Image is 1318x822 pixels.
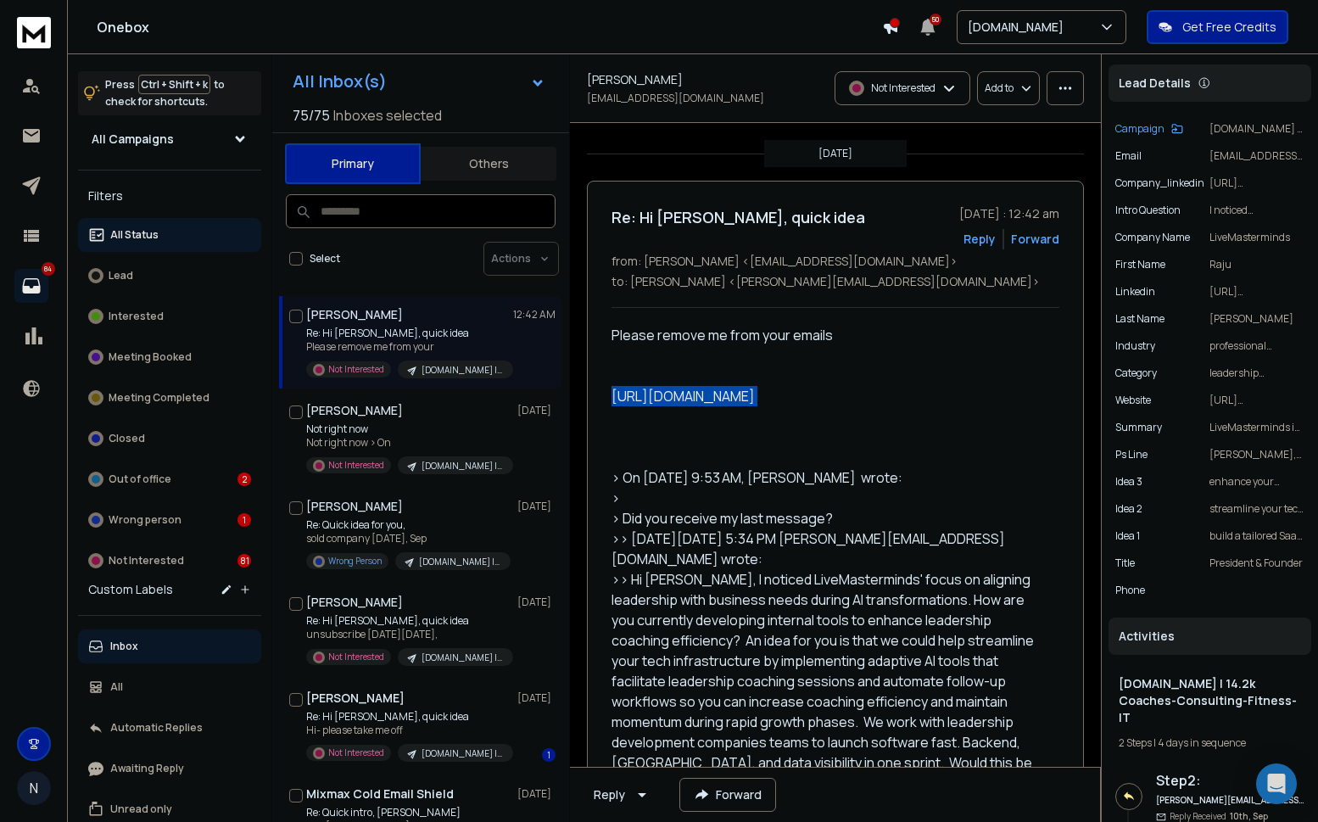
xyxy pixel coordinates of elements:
[306,786,454,802] h1: Mixmax Cold Email Shield
[306,710,510,724] p: Re: Hi [PERSON_NAME], quick idea
[285,143,421,184] button: Primary
[542,748,556,762] div: 1
[1115,312,1164,326] p: Last Name
[306,306,403,323] h1: [PERSON_NAME]
[1115,556,1135,570] p: title
[1115,122,1183,136] button: Campaign
[237,513,251,527] div: 1
[1209,556,1304,570] p: President & Founder
[1115,394,1151,407] p: website
[1209,448,1304,461] p: [PERSON_NAME], would you be the best person to speak to about building internal Saas tools and AI...
[110,762,184,775] p: Awaiting Reply
[306,518,510,532] p: Re: Quick idea for you,
[78,670,261,704] button: All
[517,787,556,801] p: [DATE]
[1209,502,1304,516] p: streamline your tech infrastructure by implementing adaptive AI tools that facilitate leadership ...
[594,786,625,803] div: Reply
[1209,366,1304,380] p: leadership development companies
[42,262,55,276] p: 84
[580,778,666,812] button: Reply
[1115,502,1142,516] p: Idea 2
[109,513,182,527] p: Wrong person
[306,422,510,436] p: Not right now
[306,340,510,354] p: Please remove me from your
[587,71,683,88] h1: [PERSON_NAME]
[1147,10,1288,44] button: Get Free Credits
[17,771,51,805] button: N
[109,554,184,568] p: Not Interested
[1158,735,1246,750] span: 4 days in sequence
[333,105,442,126] h3: Inboxes selected
[78,544,261,578] button: Not Interested81
[1115,421,1162,434] p: Summary
[422,747,503,760] p: [DOMAIN_NAME] | 14.2k Coaches-Consulting-Fitness-IT
[109,391,209,405] p: Meeting Completed
[17,17,51,48] img: logo
[959,205,1059,222] p: [DATE] : 12:42 am
[306,806,506,819] p: Re: Quick intro, [PERSON_NAME]
[237,473,251,486] div: 2
[328,747,384,759] p: Not Interested
[328,651,384,663] p: Not Interested
[517,691,556,705] p: [DATE]
[1209,312,1304,326] p: [PERSON_NAME]
[1115,258,1165,271] p: First Name
[422,651,503,664] p: [DOMAIN_NAME] | 14.2k Coaches-Consulting-Fitness-IT
[109,310,164,323] p: Interested
[237,554,251,568] div: 81
[1182,19,1276,36] p: Get Free Credits
[968,19,1070,36] p: [DOMAIN_NAME]
[310,252,340,266] label: Select
[1115,584,1145,597] p: Phone
[1209,285,1304,299] p: [URL][DOMAIN_NAME]
[78,184,261,208] h3: Filters
[306,614,510,628] p: Re: Hi [PERSON_NAME], quick idea
[78,381,261,415] button: Meeting Completed
[1115,122,1164,136] p: Campaign
[1156,794,1304,807] h6: [PERSON_NAME][EMAIL_ADDRESS][DOMAIN_NAME]
[1209,122,1304,136] p: [DOMAIN_NAME] | 14.2k Coaches-Consulting-Fitness-IT
[612,205,865,229] h1: Re: Hi [PERSON_NAME], quick idea
[930,14,941,25] span: 50
[1119,735,1152,750] span: 2 Steps
[109,350,192,364] p: Meeting Booked
[1209,149,1304,163] p: [EMAIL_ADDRESS][DOMAIN_NAME]
[517,404,556,417] p: [DATE]
[138,75,210,94] span: Ctrl + Shift + k
[306,724,510,737] p: Hi- please take me off
[78,340,261,374] button: Meeting Booked
[110,640,138,653] p: Inbox
[109,432,145,445] p: Closed
[1119,675,1301,726] h1: [DOMAIN_NAME] | 14.2k Coaches-Consulting-Fitness-IT
[78,259,261,293] button: Lead
[1115,475,1142,489] p: Idea 3
[679,778,776,812] button: Forward
[587,92,764,105] p: [EMAIL_ADDRESS][DOMAIN_NAME]
[92,131,174,148] h1: All Campaigns
[1209,176,1304,190] p: [URL][DOMAIN_NAME]
[110,802,172,816] p: Unread only
[422,460,503,473] p: [DOMAIN_NAME] | 14.2k Coaches-Consulting-Fitness-IT
[328,363,384,376] p: Not Interested
[1209,339,1304,353] p: professional training & coaching
[328,555,382,568] p: Wrong Person
[1115,339,1155,353] p: industry
[1115,176,1204,190] p: company_linkedin
[293,73,387,90] h1: All Inbox(s)
[1256,763,1297,804] div: Open Intercom Messenger
[1230,810,1268,822] span: 10th, Sep
[1119,736,1301,750] div: |
[1209,421,1304,434] p: LiveMasterminds is a leadership advisory firm dedicated to helping growth-focused companies enhan...
[513,308,556,322] p: 12:42 AM
[78,462,261,496] button: Out of office2
[306,436,510,450] p: Not right now > On
[14,269,48,303] a: 84
[78,711,261,745] button: Automatic Replies
[1115,149,1142,163] p: Email
[306,628,510,641] p: unsubscribe [DATE][DATE],
[78,299,261,333] button: Interested
[1156,770,1304,791] h6: Step 2 :
[1209,475,1304,489] p: enhance your growth strategy by developing AI-powered partnership algorithms that identify and co...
